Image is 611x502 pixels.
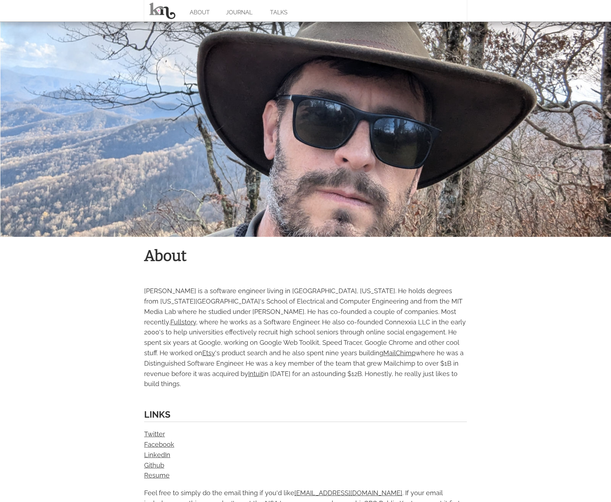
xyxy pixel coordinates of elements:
div: [PERSON_NAME] is a software engineer living in [GEOGRAPHIC_DATA], [US_STATE]. He holds degrees fr... [144,286,467,389]
a: MailChimp [383,349,416,357]
a: Facebook [144,441,174,448]
a: Resume [144,471,170,479]
a: LinkedIn [144,451,170,459]
a: Fullstory [170,318,196,326]
a: Github [144,461,164,469]
h1: About [144,244,467,268]
a: Intuit [248,370,263,377]
h2: Links [144,407,467,422]
a: [EMAIL_ADDRESS][DOMAIN_NAME] [294,489,402,497]
a: Etsy [202,349,215,357]
a: Twitter [144,430,165,438]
